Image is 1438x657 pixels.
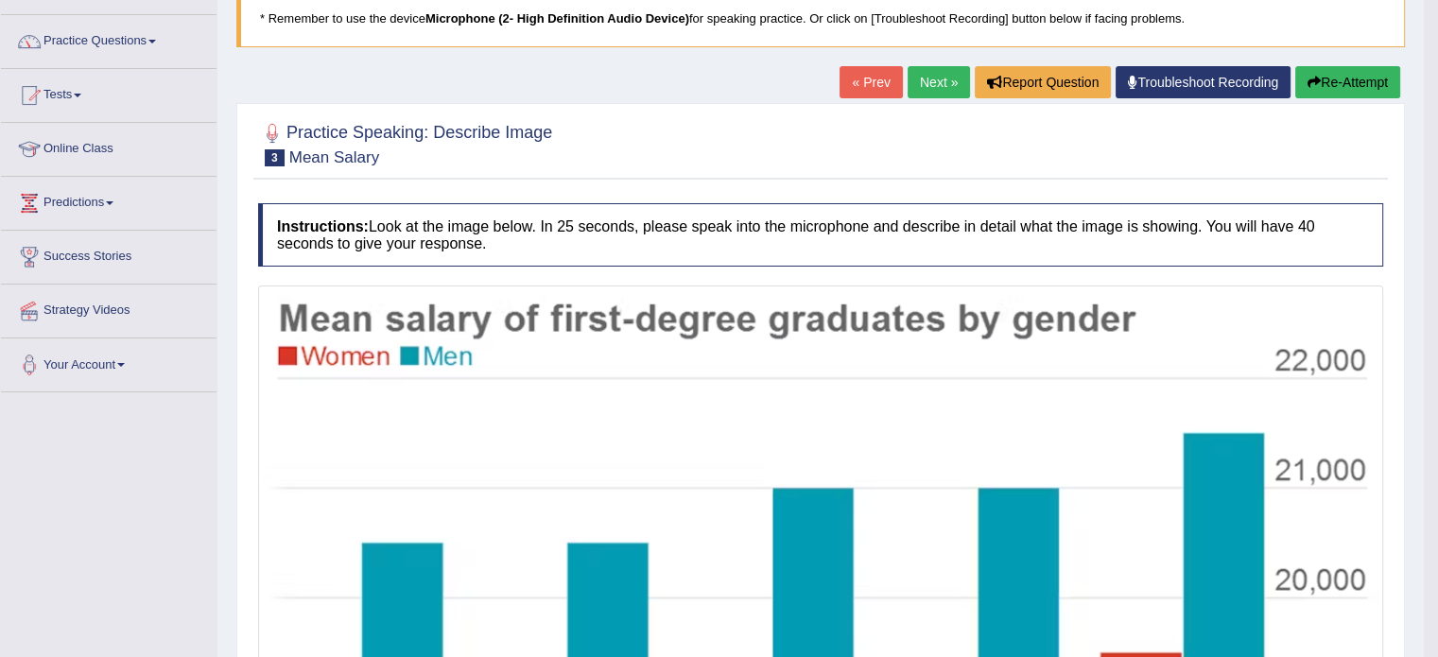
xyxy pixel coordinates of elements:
[975,66,1111,98] button: Report Question
[277,218,369,234] b: Instructions:
[1,231,217,278] a: Success Stories
[1,123,217,170] a: Online Class
[258,203,1383,267] h4: Look at the image below. In 25 seconds, please speak into the microphone and describe in detail w...
[1,285,217,332] a: Strategy Videos
[1,69,217,116] a: Tests
[840,66,902,98] a: « Prev
[1,177,217,224] a: Predictions
[1,338,217,386] a: Your Account
[265,149,285,166] span: 3
[908,66,970,98] a: Next »
[289,148,379,166] small: Mean Salary
[1295,66,1400,98] button: Re-Attempt
[425,11,689,26] b: Microphone (2- High Definition Audio Device)
[1116,66,1291,98] a: Troubleshoot Recording
[1,15,217,62] a: Practice Questions
[258,119,552,166] h2: Practice Speaking: Describe Image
